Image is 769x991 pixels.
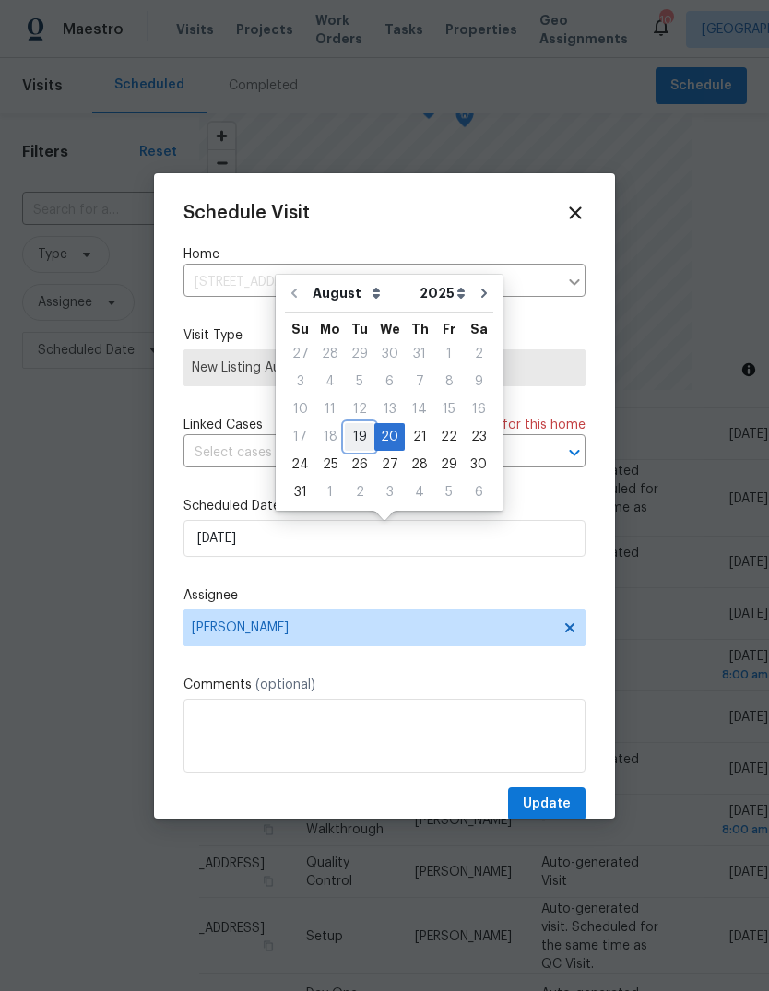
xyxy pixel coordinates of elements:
div: Sun Aug 10 2025 [285,395,315,423]
div: 16 [464,396,493,422]
div: Mon Aug 04 2025 [315,368,345,395]
div: 11 [315,396,345,422]
div: Thu Jul 31 2025 [405,340,434,368]
select: Month [308,279,415,307]
button: Go to next month [470,275,498,312]
div: 28 [315,341,345,367]
span: [PERSON_NAME] [192,620,553,635]
abbr: Wednesday [380,323,400,336]
div: Thu Sep 04 2025 [405,478,434,506]
div: Wed Aug 27 2025 [374,451,405,478]
div: 20 [374,424,405,450]
span: Close [565,203,586,223]
div: 2 [345,479,374,505]
span: New Listing Audit [192,359,577,377]
abbr: Thursday [411,323,429,336]
label: Visit Type [183,326,586,345]
div: Sun Aug 17 2025 [285,423,315,451]
div: Tue Aug 19 2025 [345,423,374,451]
div: Fri Sep 05 2025 [434,478,464,506]
input: Enter in an address [183,268,558,297]
button: Go to previous month [280,275,308,312]
abbr: Sunday [291,323,309,336]
div: Thu Aug 28 2025 [405,451,434,478]
div: 5 [345,369,374,395]
div: Tue Sep 02 2025 [345,478,374,506]
div: 31 [405,341,434,367]
select: Year [415,279,470,307]
div: 4 [405,479,434,505]
span: Linked Cases [183,416,263,434]
div: 5 [434,479,464,505]
div: Thu Aug 14 2025 [405,395,434,423]
div: 2 [464,341,493,367]
abbr: Saturday [470,323,488,336]
div: 12 [345,396,374,422]
div: Wed Aug 20 2025 [374,423,405,451]
div: Mon Aug 11 2025 [315,395,345,423]
div: 1 [315,479,345,505]
div: 22 [434,424,464,450]
div: Fri Aug 22 2025 [434,423,464,451]
div: 6 [374,369,405,395]
div: 29 [345,341,374,367]
div: Sat Aug 23 2025 [464,423,493,451]
span: (optional) [255,678,315,691]
label: Comments [183,676,586,694]
label: Home [183,245,586,264]
div: 1 [434,341,464,367]
label: Assignee [183,586,586,605]
abbr: Monday [320,323,340,336]
abbr: Tuesday [351,323,368,336]
div: 7 [405,369,434,395]
div: 30 [374,341,405,367]
div: 13 [374,396,405,422]
div: 24 [285,452,315,478]
div: Sun Aug 03 2025 [285,368,315,395]
div: 18 [315,424,345,450]
div: 3 [374,479,405,505]
div: 21 [405,424,434,450]
div: Wed Jul 30 2025 [374,340,405,368]
div: Mon Aug 25 2025 [315,451,345,478]
div: Fri Aug 01 2025 [434,340,464,368]
div: Mon Sep 01 2025 [315,478,345,506]
div: 14 [405,396,434,422]
div: 6 [464,479,493,505]
div: 3 [285,369,315,395]
button: Open [562,440,587,466]
div: Sat Aug 16 2025 [464,395,493,423]
span: Update [523,793,571,816]
div: Sat Aug 30 2025 [464,451,493,478]
div: Wed Aug 06 2025 [374,368,405,395]
input: Select cases [183,439,534,467]
button: Update [508,787,586,821]
div: Thu Aug 21 2025 [405,423,434,451]
div: 8 [434,369,464,395]
div: 29 [434,452,464,478]
div: Mon Jul 28 2025 [315,340,345,368]
div: 30 [464,452,493,478]
div: Sat Aug 09 2025 [464,368,493,395]
div: Fri Aug 29 2025 [434,451,464,478]
div: 28 [405,452,434,478]
div: Sat Sep 06 2025 [464,478,493,506]
div: 17 [285,424,315,450]
div: Tue Aug 05 2025 [345,368,374,395]
div: 15 [434,396,464,422]
div: 9 [464,369,493,395]
div: Wed Aug 13 2025 [374,395,405,423]
abbr: Friday [443,323,455,336]
input: M/D/YYYY [183,520,586,557]
div: Mon Aug 18 2025 [315,423,345,451]
div: Sun Aug 24 2025 [285,451,315,478]
div: 23 [464,424,493,450]
label: Scheduled Date [183,497,586,515]
div: 31 [285,479,315,505]
div: 10 [285,396,315,422]
div: Sat Aug 02 2025 [464,340,493,368]
div: 26 [345,452,374,478]
div: Thu Aug 07 2025 [405,368,434,395]
div: 19 [345,424,374,450]
div: Sun Aug 31 2025 [285,478,315,506]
